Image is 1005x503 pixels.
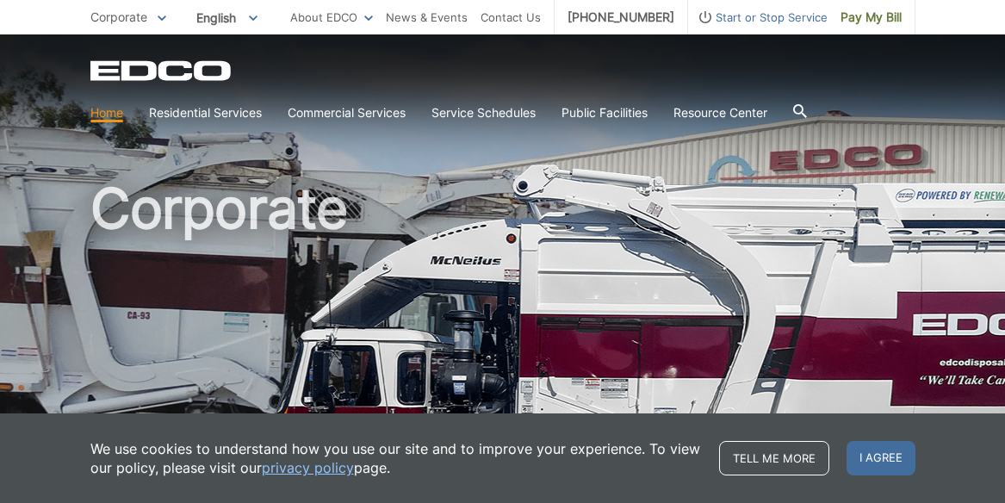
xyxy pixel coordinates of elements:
a: Resource Center [673,103,767,122]
span: Pay My Bill [841,8,902,27]
span: Corporate [90,9,147,24]
a: Public Facilities [561,103,648,122]
a: About EDCO [290,8,373,27]
a: Commercial Services [288,103,406,122]
a: News & Events [386,8,468,27]
span: English [183,3,270,32]
p: We use cookies to understand how you use our site and to improve your experience. To view our pol... [90,439,702,477]
a: Contact Us [481,8,541,27]
span: I agree [847,441,915,475]
a: Residential Services [149,103,262,122]
a: Tell me more [719,441,829,475]
a: Service Schedules [431,103,536,122]
a: Home [90,103,123,122]
a: privacy policy [262,458,354,477]
a: EDCD logo. Return to the homepage. [90,60,233,81]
